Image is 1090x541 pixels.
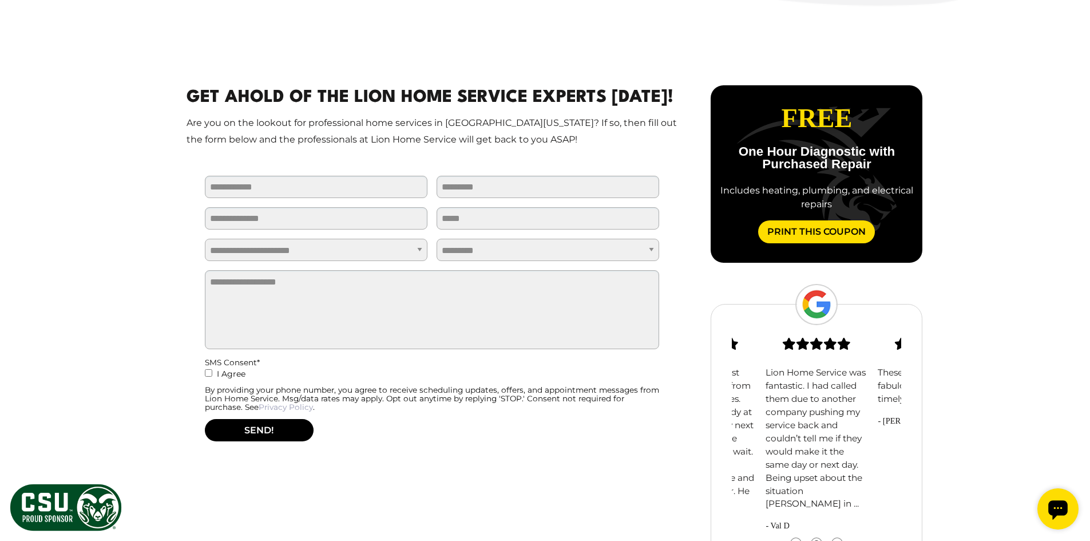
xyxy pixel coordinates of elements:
[711,85,922,262] div: slide 4
[9,483,123,532] img: CSU Sponsor Badge
[782,104,853,133] span: Free
[878,415,980,428] span: - [PERSON_NAME]
[760,315,873,534] div: slide 2 (centered)
[205,367,660,386] label: I Agree
[795,284,838,325] img: Google Logo
[873,315,985,428] div: slide 3
[720,145,913,171] p: One Hour Diagnostic with Purchased Repair
[758,220,875,243] a: Print This Coupon
[259,402,313,412] a: Privacy Policy
[205,419,314,441] button: SEND!
[187,85,678,111] h2: Get Ahold Of The Lion Home Service Experts [DATE]!
[711,85,922,263] div: carousel
[5,5,46,46] div: Open chat widget
[205,386,660,412] div: By providing your phone number, you agree to receive scheduling updates, offers, and appointment ...
[720,184,913,211] div: Includes heating, plumbing, and electrical repairs
[187,115,678,148] p: Are you on the lookout for professional home services in [GEOGRAPHIC_DATA][US_STATE]? If so, then...
[766,520,867,532] span: - Val D
[205,358,660,367] div: SMS Consent
[205,369,212,377] input: I Agree
[878,366,980,406] p: These guys have been fabulous. Efficient, timely and professional.
[766,366,867,511] p: Lion Home Service was fantastic. I had called them due to another company pushing my service back...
